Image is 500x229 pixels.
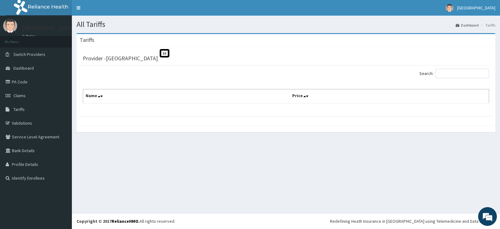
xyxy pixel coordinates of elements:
h1: All Tariffs [77,20,495,28]
span: [GEOGRAPHIC_DATA] [457,5,495,11]
img: User Image [3,19,17,33]
footer: All rights reserved. [72,213,500,229]
span: Claims [13,93,26,98]
strong: Copyright © 2017 . [77,218,140,224]
a: Online [22,34,37,38]
h3: Provider - [GEOGRAPHIC_DATA] [83,56,158,61]
th: Price [290,89,489,104]
th: Name [83,89,290,104]
input: Search: [435,69,489,78]
p: [GEOGRAPHIC_DATA] [22,25,73,31]
label: Search: [419,69,489,78]
div: Redefining Heath Insurance in [GEOGRAPHIC_DATA] using Telemedicine and Data Science! [330,218,495,224]
li: Tariffs [479,22,495,28]
h3: Tariffs [80,37,94,43]
span: St [160,49,169,57]
span: Tariffs [13,107,25,112]
span: Dashboard [13,65,34,71]
span: Switch Providers [13,52,45,57]
img: User Image [446,4,453,12]
a: Dashboard [456,22,479,28]
a: RelianceHMO [112,218,138,224]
